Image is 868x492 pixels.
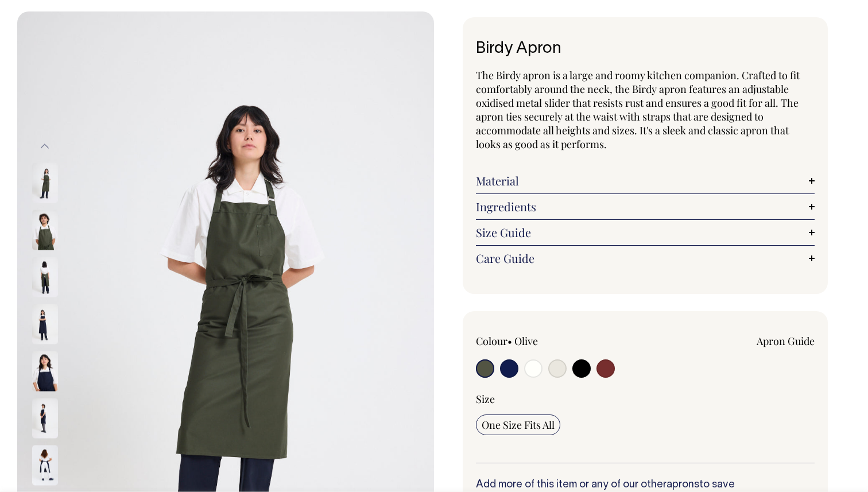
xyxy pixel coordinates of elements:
[476,334,611,348] div: Colour
[476,414,560,435] input: One Size Fits All
[32,351,58,391] img: dark-navy
[476,40,815,58] h1: Birdy Apron
[32,398,58,438] img: dark-navy
[32,162,58,203] img: olive
[476,200,815,214] a: Ingredients
[476,479,815,491] h6: Add more of this item or any of our other to save
[507,334,512,348] span: •
[476,226,815,239] a: Size Guide
[32,445,58,485] img: dark-navy
[36,134,53,160] button: Previous
[476,68,800,151] span: The Birdy apron is a large and roomy kitchen companion. Crafted to fit comfortably around the nec...
[514,334,538,348] label: Olive
[32,257,58,297] img: olive
[666,480,699,490] a: aprons
[476,174,815,188] a: Material
[757,334,815,348] a: Apron Guide
[32,304,58,344] img: dark-navy
[482,418,555,432] span: One Size Fits All
[476,251,815,265] a: Care Guide
[476,392,815,406] div: Size
[32,210,58,250] img: olive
